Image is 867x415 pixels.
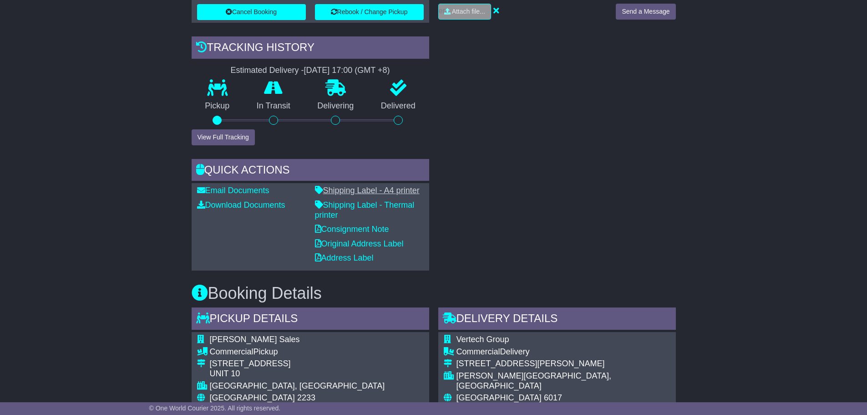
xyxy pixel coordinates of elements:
p: Delivered [367,101,429,111]
span: © One World Courier 2025. All rights reserved. [149,405,281,412]
div: Tracking history [192,36,429,61]
span: Commercial [456,347,500,356]
span: [GEOGRAPHIC_DATA] [210,393,295,402]
div: Pickup [210,347,385,357]
div: [PERSON_NAME][GEOGRAPHIC_DATA], [GEOGRAPHIC_DATA] [456,371,670,391]
div: Estimated Delivery - [192,66,429,76]
button: Send a Message [616,4,675,20]
a: Download Documents [197,200,285,210]
a: Consignment Note [315,225,389,234]
h3: Booking Details [192,284,676,302]
a: Address Label [315,253,374,262]
div: Delivery Details [438,307,676,332]
span: Commercial [210,347,254,356]
a: Original Address Label [315,239,404,248]
p: Pickup [192,101,243,111]
span: 2233 [297,393,315,402]
a: Shipping Label - Thermal printer [315,200,415,220]
div: Pickup Details [192,307,429,332]
button: Rebook / Change Pickup [315,4,424,20]
p: Delivering [304,101,368,111]
div: [STREET_ADDRESS][PERSON_NAME] [456,359,670,369]
span: [PERSON_NAME] Sales [210,335,300,344]
div: [GEOGRAPHIC_DATA], [GEOGRAPHIC_DATA] [210,381,385,391]
div: [DATE] 17:00 (GMT +8) [304,66,390,76]
button: View Full Tracking [192,129,255,145]
div: UNIT 10 [210,369,385,379]
span: Vertech Group [456,335,509,344]
button: Cancel Booking [197,4,306,20]
p: In Transit [243,101,304,111]
span: 6017 [544,393,562,402]
a: Email Documents [197,186,269,195]
div: Delivery [456,347,670,357]
a: Shipping Label - A4 printer [315,186,420,195]
div: Quick Actions [192,159,429,184]
span: [GEOGRAPHIC_DATA] [456,393,542,402]
div: [STREET_ADDRESS] [210,359,385,369]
